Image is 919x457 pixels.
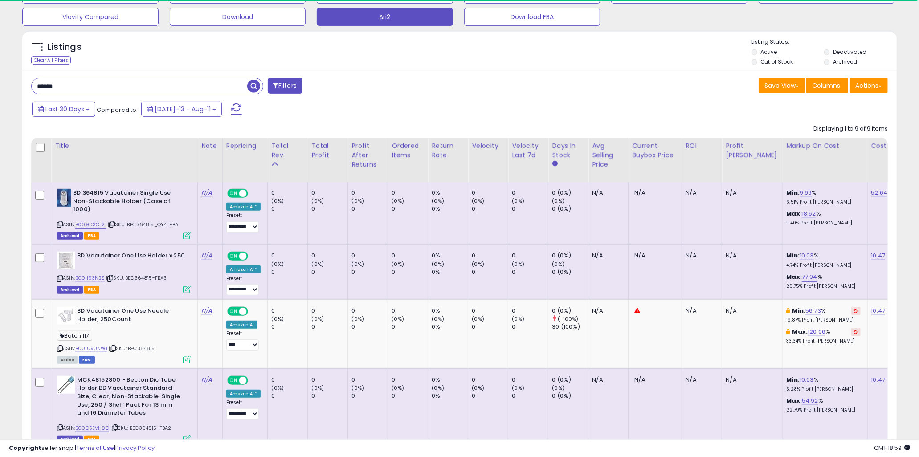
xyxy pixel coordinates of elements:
[75,345,107,352] a: B0010VUNWI
[552,307,588,315] div: 0 (0%)
[110,424,172,432] span: | SKU: BEC364815-FBA2
[351,392,388,400] div: 0
[552,268,588,276] div: 0 (0%)
[806,78,848,93] button: Columns
[792,306,806,315] b: Min:
[392,384,404,392] small: (0%)
[55,141,194,151] div: Title
[787,317,861,323] p: 19.87% Profit [PERSON_NAME]
[226,276,261,296] div: Preset:
[432,252,468,260] div: 0%
[871,375,886,384] a: 10.47
[57,252,75,269] img: 41g+uUl0v2L._SL40_.jpg
[792,327,808,336] b: Max:
[472,315,484,322] small: (0%)
[472,189,508,197] div: 0
[228,253,239,260] span: ON
[802,396,818,405] a: 54.92
[311,205,347,213] div: 0
[800,251,814,260] a: 10.03
[432,197,444,204] small: (0%)
[634,188,645,197] span: N/A
[552,376,588,384] div: 0 (0%)
[106,274,167,282] span: | SKU: BEC364815-FBA3
[392,376,428,384] div: 0
[9,444,41,452] strong: Copyright
[271,315,284,322] small: (0%)
[351,307,388,315] div: 0
[871,251,886,260] a: 10.47
[787,252,861,268] div: %
[805,306,821,315] a: 56.73
[392,323,428,331] div: 0
[787,397,861,413] div: %
[228,308,239,315] span: ON
[141,102,222,117] button: [DATE]-13 - Aug-11
[512,307,548,315] div: 0
[311,323,347,331] div: 0
[726,376,776,384] div: N/A
[201,141,219,151] div: Note
[787,189,861,205] div: %
[57,356,78,364] span: All listings currently available for purchase on Amazon
[686,189,715,197] div: N/A
[311,189,347,197] div: 0
[632,141,678,160] div: Current Buybox Price
[392,205,428,213] div: 0
[787,210,861,226] div: %
[512,197,524,204] small: (0%)
[9,444,155,453] div: seller snap | |
[761,58,793,65] label: Out of Stock
[201,375,212,384] a: N/A
[552,197,564,204] small: (0%)
[634,251,645,260] span: N/A
[271,205,307,213] div: 0
[57,286,83,294] span: Listings that have been deleted from Seller Central
[472,307,508,315] div: 0
[472,261,484,268] small: (0%)
[787,141,864,151] div: Markup on Cost
[271,384,284,392] small: (0%)
[512,205,548,213] div: 0
[472,252,508,260] div: 0
[317,8,453,26] button: Ari2
[592,141,625,169] div: Avg Selling Price
[351,315,364,322] small: (0%)
[783,138,867,182] th: The percentage added to the cost of goods (COGS) that forms the calculator for Min & Max prices.
[552,323,588,331] div: 30 (100%)
[552,252,588,260] div: 0 (0%)
[311,384,324,392] small: (0%)
[311,197,324,204] small: (0%)
[247,253,261,260] span: OFF
[800,375,814,384] a: 10.03
[392,268,428,276] div: 0
[800,188,812,197] a: 9.99
[311,376,347,384] div: 0
[271,268,307,276] div: 0
[271,392,307,400] div: 0
[311,268,347,276] div: 0
[432,392,468,400] div: 0%
[850,78,888,93] button: Actions
[787,199,861,205] p: 6.51% Profit [PERSON_NAME]
[472,268,508,276] div: 0
[726,189,776,197] div: N/A
[634,375,645,384] span: N/A
[57,189,71,207] img: 415ycAQtM4L._SL40_.jpg
[787,188,800,197] b: Min:
[79,356,95,364] span: FBM
[552,141,584,160] div: Days In Stock
[472,323,508,331] div: 0
[512,376,548,384] div: 0
[512,141,544,160] div: Velocity Last 7d
[871,306,886,315] a: 10.47
[464,8,600,26] button: Download FBA
[874,444,910,452] span: 2025-09-11 18:59 GMT
[351,189,388,197] div: 0
[247,376,261,384] span: OFF
[108,221,178,228] span: | SKU: BEC364815_QY4-FBA
[351,384,364,392] small: (0%)
[47,41,82,53] h5: Listings
[226,203,261,211] div: Amazon AI *
[351,197,364,204] small: (0%)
